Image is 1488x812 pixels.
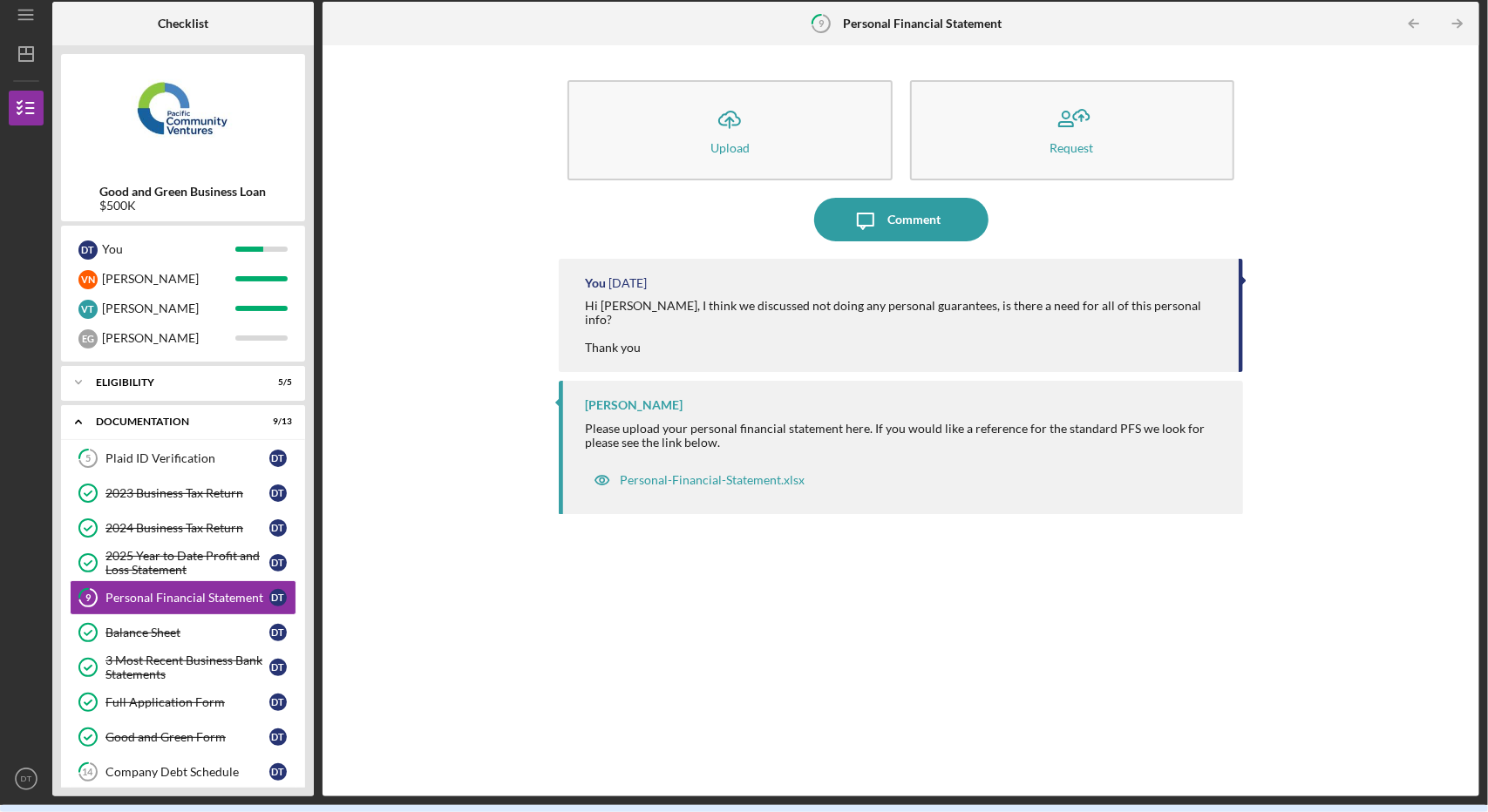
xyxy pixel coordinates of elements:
div: Personal Financial Statement [105,591,269,605]
div: D T [269,484,287,502]
div: [PERSON_NAME] [102,264,235,294]
a: Good and Green FormDT [70,720,296,754]
div: D T [269,659,287,676]
div: Company Debt Schedule [105,765,269,779]
div: [PERSON_NAME] [102,323,235,353]
div: 2023 Business Tax Return [105,486,269,500]
div: Request [1050,141,1094,154]
a: 14Company Debt ScheduleDT [70,754,296,789]
div: E G [78,329,98,348]
div: D T [269,694,287,711]
div: Documentation [96,416,248,427]
div: Upload [710,141,750,154]
a: 2023 Business Tax ReturnDT [70,476,296,511]
div: Eligibility [96,377,248,388]
div: D T [269,554,287,572]
div: Comment [887,198,941,241]
tspan: 9 [85,592,92,604]
b: Personal Financial Statement [843,17,1002,30]
div: D T [269,450,287,467]
img: Product logo [61,63,305,167]
a: Balance SheetDT [70,615,296,650]
div: 3 Most Recent Business Bank Statements [105,653,269,681]
div: V T [78,300,98,319]
div: D T [269,763,287,781]
div: V N [78,270,98,289]
tspan: 14 [83,767,94,778]
div: 5 / 5 [261,377,292,388]
a: 2025 Year to Date Profit and Loss StatementDT [70,545,296,580]
div: Personal-Financial-Statement.xlsx [620,473,805,487]
time: 2025-08-20 18:03 [608,276,647,290]
div: 2025 Year to Date Profit and Loss Statement [105,549,269,577]
button: Upload [567,80,892,180]
div: You [102,234,235,264]
div: Balance Sheet [105,626,269,639]
a: 3 Most Recent Business Bank StatementsDT [70,650,296,685]
text: DT [21,775,32,784]
div: D T [269,728,287,746]
button: Comment [814,198,989,241]
div: D T [78,240,98,260]
button: DT [9,761,44,796]
div: D T [269,519,287,537]
div: Hi [PERSON_NAME], I think we discussed not doing any personal guarantees, is there a need for all... [585,299,1220,355]
div: 2024 Business Tax Return [105,521,269,535]
div: 9 / 13 [261,416,292,427]
b: Good and Green Business Loan [100,185,267,199]
a: 2024 Business Tax ReturnDT [70,511,296,545]
div: $500K [100,199,267,213]
button: Personal-Financial-Statement.xlsx [585,463,813,497]
div: D T [269,589,287,606]
div: Please upload your personal financial statement here. If you would like a reference for the stand... [585,422,1225,450]
button: Request [910,80,1234,180]
div: Good and Green Form [105,730,269,744]
div: Full Application Form [105,695,269,709]
div: [PERSON_NAME] [102,294,235,323]
a: Full Application FormDT [70,685,296,720]
tspan: 9 [819,17,825,29]
a: 5Plaid ID VerificationDT [70,441,296,476]
a: 9Personal Financial StatementDT [70,580,296,615]
b: Checklist [158,17,208,30]
tspan: 5 [85,453,91,464]
div: [PERSON_NAME] [585,398,683,412]
div: D T [269,624,287,641]
div: Plaid ID Verification [105,451,269,465]
div: You [585,276,606,290]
